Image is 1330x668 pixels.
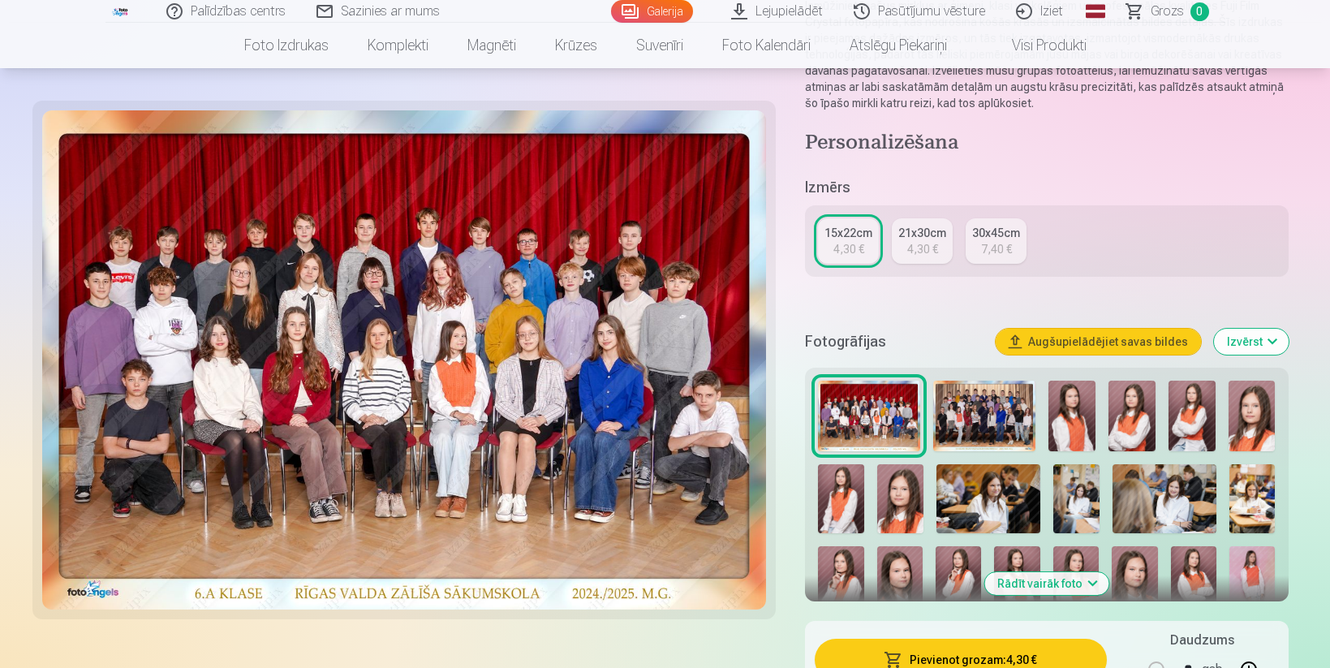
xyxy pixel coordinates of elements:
div: 4,30 € [833,241,864,257]
button: Izvērst [1214,329,1289,355]
a: Komplekti [348,23,448,68]
h4: Personalizēšana [805,131,1288,157]
span: Grozs [1151,2,1184,21]
a: 21x30cm4,30 € [892,218,953,264]
img: /fa1 [112,6,130,16]
div: 30x45cm [972,225,1020,241]
a: Magnēti [448,23,536,68]
a: Foto izdrukas [225,23,348,68]
span: 0 [1190,2,1209,21]
h5: Izmērs [805,176,1288,199]
button: Augšupielādējiet savas bildes [996,329,1201,355]
a: Visi produkti [966,23,1106,68]
a: 15x22cm4,30 € [818,218,879,264]
a: Foto kalendāri [703,23,830,68]
div: 7,40 € [981,241,1012,257]
div: 4,30 € [907,241,938,257]
h5: Daudzums [1170,631,1234,650]
button: Rādīt vairāk foto [984,572,1108,595]
div: 15x22cm [824,225,872,241]
a: Suvenīri [617,23,703,68]
a: Atslēgu piekariņi [830,23,966,68]
div: 21x30cm [898,225,946,241]
a: Krūzes [536,23,617,68]
a: 30x45cm7,40 € [966,218,1027,264]
h5: Fotogrāfijas [805,330,982,353]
